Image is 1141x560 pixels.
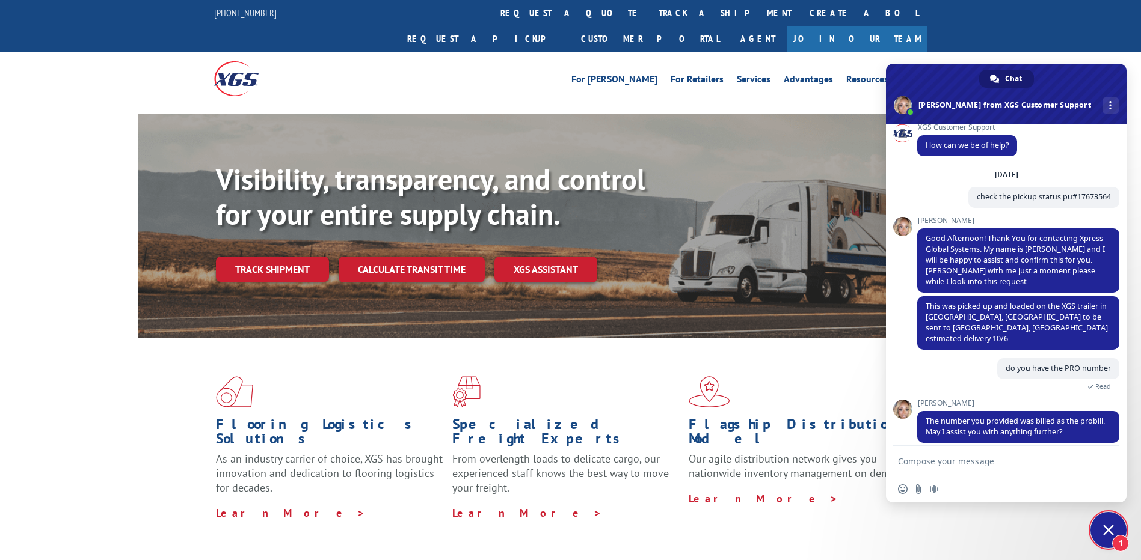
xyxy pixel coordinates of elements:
[737,75,770,88] a: Services
[1103,97,1119,114] div: More channels
[784,75,833,88] a: Advantages
[452,376,481,407] img: xgs-icon-focused-on-flooring-red
[979,70,1034,88] div: Chat
[926,416,1105,437] span: The number you provided was billed as the probill. May I assist you with anything further?
[339,257,485,282] a: Calculate transit time
[452,452,680,505] p: From overlength loads to delicate cargo, our experienced staff knows the best way to move your fr...
[689,452,910,480] span: Our agile distribution network gives you nationwide inventory management on demand.
[216,506,366,520] a: Learn More >
[1095,382,1111,391] span: Read
[216,417,443,452] h1: Flooring Logistics Solutions
[1005,70,1022,88] span: Chat
[1006,363,1111,373] span: do you have the PRO number
[689,492,838,505] a: Learn More >
[398,26,572,52] a: Request a pickup
[929,484,939,494] span: Audio message
[452,506,602,520] a: Learn More >
[216,376,253,407] img: xgs-icon-total-supply-chain-intelligence-red
[214,7,277,19] a: [PHONE_NUMBER]
[1090,512,1127,548] div: Close chat
[571,75,657,88] a: For [PERSON_NAME]
[898,456,1088,467] textarea: Compose your message...
[914,484,923,494] span: Send a file
[216,257,329,282] a: Track shipment
[926,233,1105,287] span: Good Afternoon! Thank You for contacting Xpress Global Systems. My name is [PERSON_NAME] and I wi...
[572,26,728,52] a: Customer Portal
[689,417,916,452] h1: Flagship Distribution Model
[671,75,724,88] a: For Retailers
[1112,535,1129,552] span: 1
[689,376,730,407] img: xgs-icon-flagship-distribution-model-red
[216,452,443,495] span: As an industry carrier of choice, XGS has brought innovation and dedication to flooring logistics...
[216,160,645,233] b: Visibility, transparency, and control for your entire supply chain.
[846,75,888,88] a: Resources
[977,192,1111,202] span: check the pickup status pu#17673564
[787,26,927,52] a: Join Our Team
[926,301,1108,344] span: This was picked up and loaded on the XGS trailer in [GEOGRAPHIC_DATA], [GEOGRAPHIC_DATA] to be se...
[926,140,1009,150] span: How can we be of help?
[728,26,787,52] a: Agent
[898,484,908,494] span: Insert an emoji
[995,171,1018,178] div: [DATE]
[494,257,597,282] a: XGS ASSISTANT
[452,417,680,452] h1: Specialized Freight Experts
[917,399,1119,407] span: [PERSON_NAME]
[917,123,1017,132] span: XGS Customer Support
[917,216,1119,225] span: [PERSON_NAME]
